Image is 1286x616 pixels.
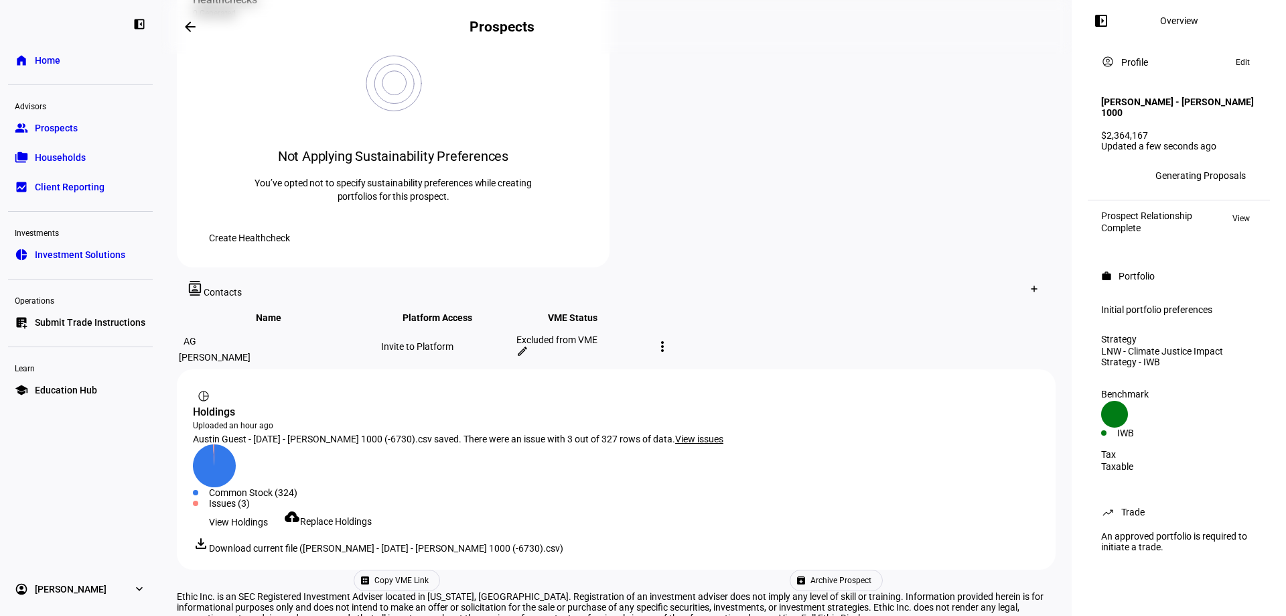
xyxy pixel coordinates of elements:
[188,281,204,296] mat-icon: contacts
[209,225,290,251] span: Create Healthcheck
[1101,268,1257,284] eth-panel-overview-card-header: Portfolio
[204,287,242,298] span: Contacts
[1232,210,1250,227] span: View
[1093,526,1265,558] div: An approved portfolio is required to initiate a trade.
[1121,507,1145,517] div: Trade
[193,404,1040,420] div: Holdings
[209,487,1040,498] div: Common Stock (324)
[1226,210,1257,227] button: View
[1101,449,1257,460] div: Tax
[133,582,146,596] eth-mat-symbol: expand_more
[1106,171,1117,180] span: GC
[8,47,153,74] a: homeHome
[8,223,153,241] div: Investments
[15,180,28,194] eth-mat-symbol: bid_landscape
[1101,334,1257,345] div: Strategy
[1101,346,1257,367] div: LNW - Climate Justice Impact Strategy - IWB
[35,383,97,397] span: Education Hub
[15,383,28,397] eth-mat-symbol: school
[209,543,563,554] span: Download current file ([PERSON_NAME] - [DATE] - [PERSON_NAME] 1000 (-6730).csv)
[790,570,883,591] button: Archive Prospect
[1101,504,1257,520] eth-panel-overview-card-header: Trade
[15,248,28,261] eth-mat-symbol: pie_chart
[182,19,198,35] mat-icon: arrow_backwards
[1160,15,1198,26] div: Overview
[209,509,268,536] span: View Holdings
[1101,130,1257,141] div: $2,364,167
[470,19,534,35] h2: Prospects
[15,316,28,329] eth-mat-symbol: list_alt_add
[193,536,209,552] mat-icon: file_download
[35,54,60,67] span: Home
[8,115,153,141] a: groupProspects
[1155,170,1246,181] div: Generating Proposals
[516,334,649,345] div: Excluded from VME
[193,420,1040,431] div: Uploaded an hour ago
[284,509,300,525] mat-icon: cloud_upload
[8,144,153,171] a: folder_copyHouseholds
[15,582,28,596] eth-mat-symbol: account_circle
[8,290,153,309] div: Operations
[193,225,306,251] button: Create Healthcheck
[209,498,1040,509] div: Issues (3)
[810,570,871,591] span: Archive Prospect
[381,341,514,352] div: Invite to Platform
[1126,171,1138,180] span: MT
[300,516,372,527] span: Replace Holdings
[1101,54,1257,70] eth-panel-overview-card-header: Profile
[516,345,528,357] mat-icon: edit
[35,121,78,135] span: Prospects
[8,358,153,377] div: Learn
[8,96,153,115] div: Advisors
[15,54,28,67] eth-mat-symbol: home
[35,582,106,596] span: [PERSON_NAME]
[256,312,301,323] span: Name
[1117,428,1179,438] div: IWB
[796,575,806,586] mat-icon: archive
[1229,54,1257,70] button: Edit
[193,509,284,536] button: View Holdings
[1101,389,1257,399] div: Benchmark
[35,316,145,329] span: Submit Trade Instructions
[374,570,429,591] span: Copy VME Link
[1101,271,1112,282] mat-icon: work
[548,312,618,323] span: VME Status
[8,241,153,268] a: pie_chartInvestment Solutions
[15,121,28,135] eth-mat-symbol: group
[1101,141,1257,151] div: Updated a few seconds ago
[15,151,28,164] eth-mat-symbol: folder_copy
[1119,271,1155,282] div: Portfolio
[35,248,125,261] span: Investment Solutions
[133,17,146,31] eth-mat-symbol: left_panel_close
[35,180,104,194] span: Client Reporting
[179,352,378,363] div: [PERSON_NAME]
[1236,54,1250,70] span: Edit
[193,434,675,444] span: Austin Guest - [DATE] - [PERSON_NAME] 1000 (-6730).csv saved. There were an issue with 3 out of 3...
[1101,210,1192,221] div: Prospect Relationship
[1101,505,1115,519] mat-icon: trending_up
[35,151,86,164] span: Households
[253,147,534,166] div: Not Applying Sustainability Preferences
[403,312,492,323] span: Platform Access
[1101,461,1257,472] div: Taxable
[675,434,723,444] span: View issues
[1101,223,1192,233] div: Complete
[1101,304,1257,315] div: Initial portfolio preferences
[8,174,153,200] a: bid_landscapeClient Reporting
[354,570,440,591] button: Copy VME Link
[231,21,555,225] eth-card-help-content: Not Applying Sustainability Preferences
[654,338,670,355] mat-icon: more_vert
[1121,57,1148,68] div: Profile
[179,330,200,352] div: AG
[1101,97,1257,118] h4: [PERSON_NAME] - [PERSON_NAME] 1000
[253,176,534,203] p: You’ve opted not to specify sustainability preferences while creating portfolios for this prospect.
[1101,55,1115,68] mat-icon: account_circle
[1093,13,1109,29] mat-icon: left_panel_open
[360,575,370,586] mat-icon: ballot
[197,389,210,403] mat-icon: pie_chart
